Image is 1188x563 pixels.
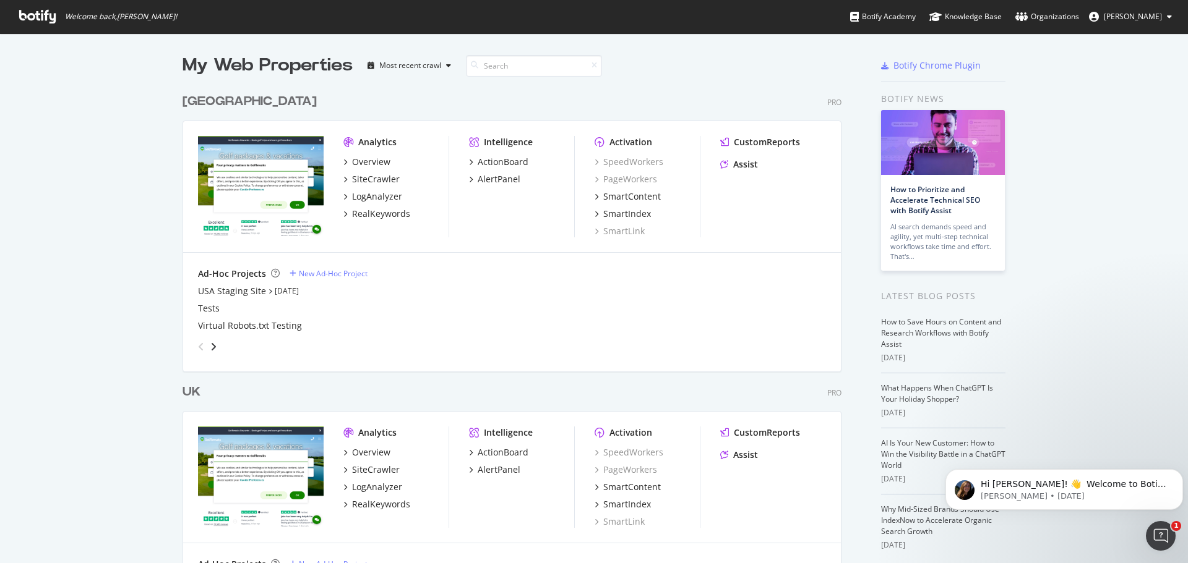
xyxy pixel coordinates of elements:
div: Intelligence [484,136,533,148]
div: ActionBoard [478,156,528,168]
div: Botify Academy [850,11,916,23]
a: SpeedWorkers [595,446,663,459]
div: angle-right [209,341,218,353]
div: LogAnalyzer [352,481,402,493]
img: How to Prioritize and Accelerate Technical SEO with Botify Assist [881,110,1005,175]
a: New Ad-Hoc Project [290,268,368,279]
a: LogAnalyzer [343,481,402,493]
div: Assist [733,158,758,171]
div: [DATE] [881,407,1005,418]
div: Overview [352,446,390,459]
a: Virtual Robots.txt Testing [198,320,302,332]
div: CustomReports [734,426,800,439]
div: Botify news [881,92,1005,106]
div: Knowledge Base [929,11,1002,23]
div: Intelligence [484,426,533,439]
a: LogAnalyzer [343,190,402,203]
a: SmartContent [595,190,661,203]
div: New Ad-Hoc Project [299,268,368,279]
a: SmartIndex [595,498,651,510]
a: [GEOGRAPHIC_DATA] [183,93,322,111]
a: How to Prioritize and Accelerate Technical SEO with Botify Assist [890,184,980,216]
div: Latest Blog Posts [881,289,1005,303]
a: AlertPanel [469,464,520,476]
a: How to Save Hours on Content and Research Workflows with Botify Assist [881,316,1001,349]
a: USA Staging Site [198,285,266,297]
div: Activation [609,136,652,148]
div: AI search demands speed and agility, yet multi-step technical workflows take time and effort. Tha... [890,222,996,261]
div: RealKeywords [352,498,410,510]
div: AlertPanel [478,173,520,185]
a: PageWorkers [595,173,657,185]
iframe: Intercom live chat [1146,521,1176,551]
div: SmartContent [603,481,661,493]
a: ActionBoard [469,446,528,459]
input: Search [466,55,602,77]
div: Overview [352,156,390,168]
a: SiteCrawler [343,173,400,185]
div: SmartIndex [603,498,651,510]
div: angle-left [193,337,209,357]
div: CustomReports [734,136,800,148]
div: Analytics [358,426,397,439]
div: Pro [827,387,841,398]
div: Analytics [358,136,397,148]
a: SmartIndex [595,208,651,220]
a: AlertPanel [469,173,520,185]
a: Tests [198,302,220,315]
div: [DATE] [881,540,1005,551]
a: ActionBoard [469,156,528,168]
a: PageWorkers [595,464,657,476]
a: CustomReports [720,136,800,148]
div: My Web Properties [183,53,353,78]
a: Overview [343,446,390,459]
a: CustomReports [720,426,800,439]
div: Pro [827,97,841,108]
div: LogAnalyzer [352,190,402,203]
div: [DATE] [881,473,1005,485]
a: RealKeywords [343,498,410,510]
img: www.golfbreaks.com/en-gb/ [198,426,324,527]
a: SiteCrawler [343,464,400,476]
div: Assist [733,449,758,461]
a: Why Mid-Sized Brands Should Use IndexNow to Accelerate Organic Search Growth [881,504,999,536]
a: SmartLink [595,515,645,528]
div: [GEOGRAPHIC_DATA] [183,93,317,111]
a: Botify Chrome Plugin [881,59,981,72]
div: SiteCrawler [352,173,400,185]
div: ActionBoard [478,446,528,459]
div: Botify Chrome Plugin [893,59,981,72]
span: Welcome back, [PERSON_NAME] ! [65,12,177,22]
a: UK [183,383,205,401]
div: Ad-Hoc Projects [198,268,266,280]
button: [PERSON_NAME] [1079,7,1182,27]
a: SpeedWorkers [595,156,663,168]
a: SmartLink [595,225,645,237]
div: AlertPanel [478,464,520,476]
a: Assist [720,449,758,461]
a: RealKeywords [343,208,410,220]
div: SiteCrawler [352,464,400,476]
div: UK [183,383,200,401]
span: James Hawswroth [1104,11,1162,22]
a: Assist [720,158,758,171]
img: www.golfbreaks.com/en-us/ [198,136,324,236]
a: Overview [343,156,390,168]
div: Activation [609,426,652,439]
div: Organizations [1015,11,1079,23]
button: Most recent crawl [363,56,456,75]
iframe: Intercom notifications message [940,443,1188,530]
div: SmartIndex [603,208,651,220]
div: Most recent crawl [379,62,441,69]
div: RealKeywords [352,208,410,220]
